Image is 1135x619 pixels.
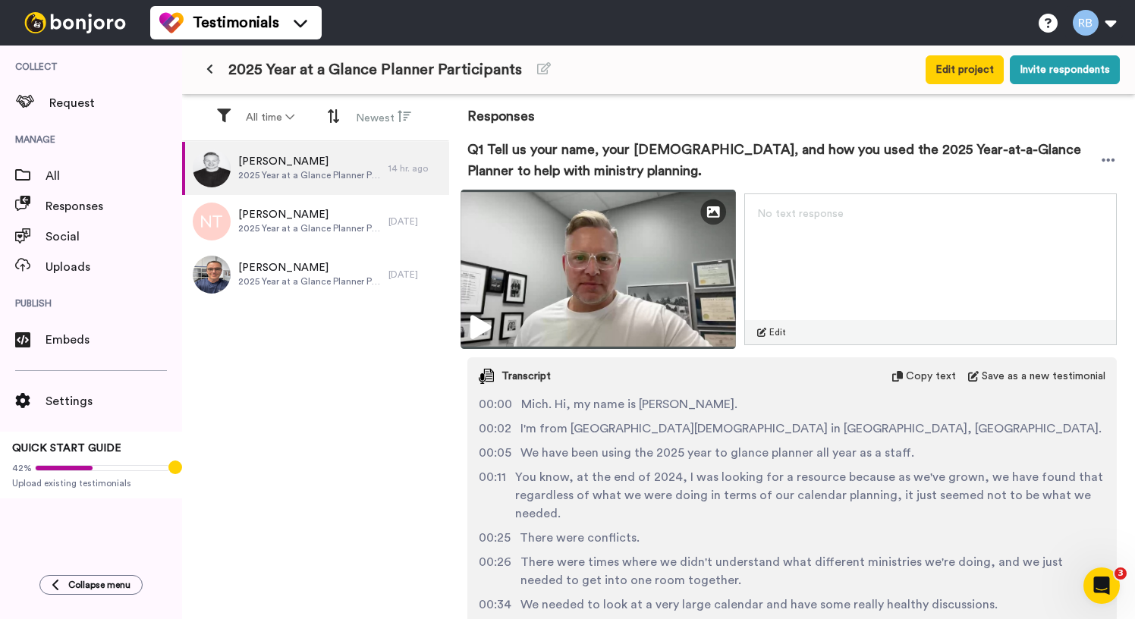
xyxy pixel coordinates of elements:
[388,162,442,174] div: 14 hr. ago
[159,11,184,35] img: tm-color.svg
[520,444,914,462] span: We have been using the 2025 year to glance planner all year as a staff.
[12,477,170,489] span: Upload existing testimonials
[168,460,182,474] div: Tooltip anchor
[39,575,143,595] button: Collapse menu
[238,275,381,288] span: 2025 Year at a Glance Planner Participants
[49,94,182,112] span: Request
[238,222,381,234] span: 2025 Year at a Glance Planner Participants
[520,553,1105,589] span: There were times where we didn't understand what different ministries we're doing, and we just ne...
[46,392,182,410] span: Settings
[520,529,640,547] span: There were conflicts.
[479,553,511,589] span: 00:26
[982,369,1105,384] span: Save as a new testimonial
[1010,55,1120,84] button: Invite respondents
[193,203,231,240] img: nt.png
[46,258,182,276] span: Uploads
[18,12,132,33] img: bj-logo-header-white.svg
[479,369,494,384] img: transcript.svg
[388,215,442,228] div: [DATE]
[182,195,449,248] a: [PERSON_NAME]2025 Year at a Glance Planner Participants[DATE]
[479,395,512,413] span: 00:00
[238,154,381,169] span: [PERSON_NAME]
[515,468,1105,523] span: You know, at the end of 2024, I was looking for a resource because as we've grown, we have found ...
[12,443,121,454] span: QUICK START GUIDE
[467,139,1100,181] span: Q1 Tell us your name, your [DEMOGRAPHIC_DATA], and how you used the 2025 Year-at-a-Glance Planner...
[182,248,449,301] a: [PERSON_NAME]2025 Year at a Glance Planner Participants[DATE]
[46,228,182,246] span: Social
[769,326,786,338] span: Edit
[68,579,130,591] span: Collapse menu
[1083,567,1120,604] iframe: Intercom live chat
[12,462,32,474] span: 42%
[238,260,381,275] span: [PERSON_NAME]
[467,87,1117,127] span: Responses
[479,419,511,438] span: 00:02
[238,169,381,181] span: 2025 Year at a Glance Planner Participants
[461,190,735,349] img: ed649a5f-a0fa-48ac-a01e-55053f5a4889-thumbnail_full-1757360453.jpg
[193,256,231,294] img: 3cc7376e-d542-4cfc-bc8e-f1f863429ac9.jpeg
[521,395,737,413] span: Mich. Hi, my name is [PERSON_NAME].
[479,529,511,547] span: 00:25
[520,595,998,614] span: We needed to look at a very large calendar and have some really healthy discussions.
[46,197,182,215] span: Responses
[757,209,844,219] span: No text response
[479,468,506,523] span: 00:11
[926,55,1004,84] button: Edit project
[1115,567,1127,580] span: 3
[520,419,1102,438] span: I'm from [GEOGRAPHIC_DATA][DEMOGRAPHIC_DATA] in [GEOGRAPHIC_DATA], [GEOGRAPHIC_DATA].
[501,369,551,384] span: Transcript
[46,167,182,185] span: All
[347,103,420,132] button: Newest
[388,269,442,281] div: [DATE]
[46,331,182,349] span: Embeds
[479,595,511,614] span: 00:34
[228,59,522,80] span: 2025 Year at a Glance Planner Participants
[193,149,231,187] img: 30d81df3-3a0d-488c-8ab6-9c125e3f0930.jpeg
[479,444,511,462] span: 00:05
[237,104,303,131] button: All time
[238,207,381,222] span: [PERSON_NAME]
[193,12,279,33] span: Testimonials
[906,369,956,384] span: Copy text
[182,142,449,195] a: [PERSON_NAME]2025 Year at a Glance Planner Participants14 hr. ago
